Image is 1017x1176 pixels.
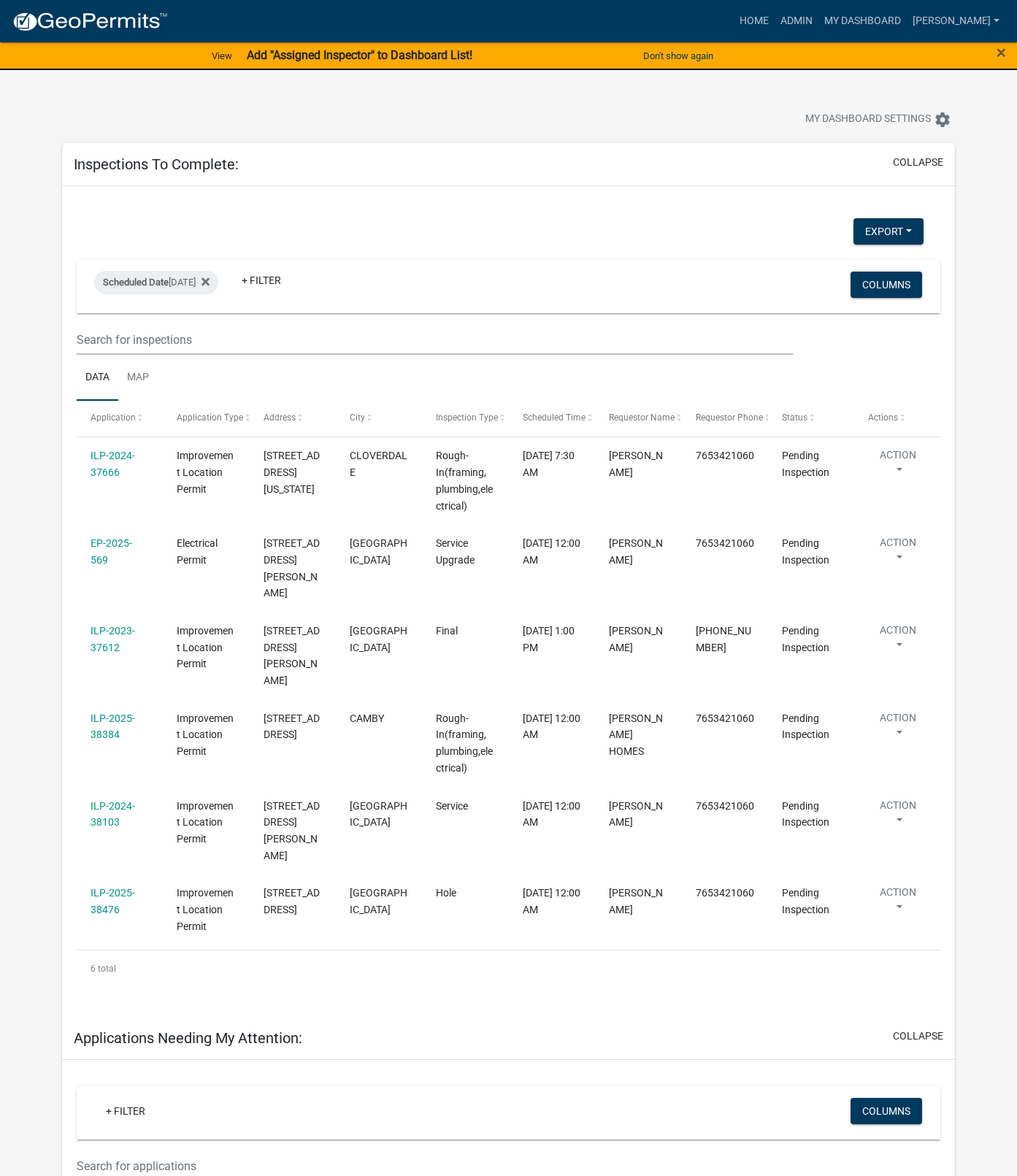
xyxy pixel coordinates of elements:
button: collapse [893,155,943,170]
span: 13833 N AMERICUS WAY [264,712,320,741]
a: View [206,44,238,68]
span: Scheduled Date [103,277,169,288]
span: Improvement Location Permit [177,887,234,932]
span: Donnie Swigert [609,887,663,915]
datatable-header-cell: Address [249,401,335,436]
div: [DATE] [94,271,218,294]
span: CAMBY [350,712,384,724]
datatable-header-cell: Application [77,401,163,436]
span: MARTINSVILLE [350,625,407,653]
span: Requestor Name [609,412,675,423]
span: 7653421060 [696,450,754,461]
span: Actions [868,412,898,423]
span: Application Type [177,412,243,423]
span: 2997 MUSGRAVE RD [264,800,320,861]
button: Action [868,447,928,484]
a: [PERSON_NAME] [907,7,1005,35]
span: 08/19/2025, 12:00 AM [523,537,580,566]
span: Rough-In(framing, plumbing,electrical) [436,450,493,511]
button: Columns [851,1098,922,1124]
datatable-header-cell: Actions [854,401,940,436]
span: 7653421060 [696,800,754,812]
span: Pending Inspection [782,712,829,741]
span: Pending Inspection [782,537,829,566]
span: Electrical Permit [177,537,218,566]
button: Columns [851,272,922,298]
span: Application [91,412,136,423]
span: 08/19/2025, 12:00 AM [523,712,580,741]
input: Search for inspections [77,325,793,355]
button: My Dashboard Settingssettings [794,105,963,134]
span: Address [264,412,296,423]
button: Action [868,623,928,659]
span: Improvement Location Permit [177,800,234,845]
span: Inspection Type [436,412,498,423]
datatable-header-cell: Application Type [163,401,249,436]
a: ILP-2025-38476 [91,887,135,915]
span: Hole [436,887,456,899]
span: CLOVERDALE [350,450,407,478]
a: EP-2025-569 [91,537,132,566]
datatable-header-cell: Inspection Type [422,401,508,436]
span: Improvement Location Permit [177,625,234,670]
a: ILP-2024-37666 [91,450,135,478]
span: Status [782,412,807,423]
button: Don't show again [637,44,719,68]
span: Scheduled Time [523,412,586,423]
datatable-header-cell: Requestor Phone [681,401,767,436]
a: Map [118,355,158,401]
button: Close [997,44,1006,61]
a: ILP-2024-38103 [91,800,135,829]
span: 9035 N IRONWOOD TRL [264,887,320,915]
i: settings [934,111,951,128]
a: + Filter [94,1098,157,1124]
span: 08/19/2025, 7:30 AM [523,450,575,478]
span: Requestor Phone [696,412,763,423]
span: 317-370-8923 [696,625,751,653]
span: 08/19/2025, 1:00 PM [523,625,575,653]
a: + Filter [230,267,293,293]
a: My Dashboard [818,7,907,35]
span: Jessica Scott [609,537,663,566]
span: MARTINSVILLE [350,800,407,829]
span: My Dashboard Settings [805,111,931,128]
h5: Inspections To Complete: [74,155,239,173]
span: Service [436,800,468,812]
span: 5937 E JENSEN RD [264,537,320,599]
a: ILP-2023-37612 [91,625,135,653]
a: Home [734,7,775,35]
span: × [997,42,1006,63]
button: collapse [893,1029,943,1044]
span: Pending Inspection [782,887,829,915]
h5: Applications Needing My Attention: [74,1029,302,1047]
datatable-header-cell: Status [768,401,854,436]
strong: Add "Assigned Inspector" to Dashboard List! [247,48,472,62]
datatable-header-cell: City [336,401,422,436]
a: Admin [775,7,818,35]
button: Action [868,535,928,572]
span: City [350,412,365,423]
span: 4014 SEDWICK RD [264,625,320,686]
datatable-header-cell: Requestor Name [595,401,681,436]
span: Pending Inspection [782,625,829,653]
span: Final [436,625,458,637]
a: Data [77,355,118,401]
span: Improvement Location Permit [177,712,234,758]
datatable-header-cell: Scheduled Time [509,401,595,436]
div: 6 total [77,950,941,987]
span: 7653421060 [696,712,754,724]
span: Pending Inspection [782,800,829,829]
span: 08/19/2025, 12:00 AM [523,887,580,915]
span: Service Upgrade [436,537,475,566]
span: 3431 N ALASKA RD [264,450,320,495]
span: MIKE DUKE [609,625,663,653]
span: Pending Inspection [782,450,829,478]
span: 7653421060 [696,887,754,899]
span: Rough-In(framing, plumbing,electrical) [436,712,493,774]
span: John [609,800,663,829]
button: Action [868,798,928,834]
span: 7653421060 [696,537,754,549]
span: LONNIE MITCHELL [609,450,663,478]
div: collapse [62,186,956,1017]
a: ILP-2025-38384 [91,712,135,741]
